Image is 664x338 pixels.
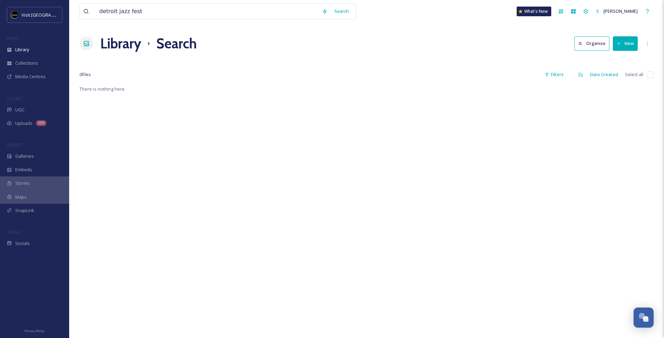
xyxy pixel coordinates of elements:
span: Galleries [15,153,34,159]
span: There is nothing here. [80,86,126,92]
div: Date Created [587,68,621,81]
a: Library [100,33,141,54]
a: Privacy Policy [25,326,45,335]
span: Stories [15,180,30,186]
span: Socials [15,240,30,247]
input: Search your library [96,4,319,19]
div: Filters [541,68,567,81]
span: SnapLink [15,207,34,214]
span: Visit [GEOGRAPHIC_DATA] [21,11,75,18]
span: Media Centres [15,73,46,80]
span: Select all [625,71,643,78]
button: Organise [574,36,609,51]
a: [PERSON_NAME] [592,4,641,18]
button: New [613,36,638,51]
span: Collections [15,60,38,66]
span: 0 file s [80,71,91,78]
span: Uploads [15,120,33,127]
a: Organise [574,36,613,51]
div: 380 [36,120,46,126]
span: Library [15,46,29,53]
span: UGC [15,107,25,113]
h1: Search [156,33,197,54]
div: Search [331,4,352,18]
span: Privacy Policy [25,329,45,333]
a: What's New [517,7,551,16]
button: Open Chat [634,308,654,328]
span: COLLECT [7,96,22,101]
span: MEDIA [7,36,19,41]
span: Embeds [15,166,32,173]
span: [PERSON_NAME] [603,8,638,14]
span: SOCIALS [7,229,21,235]
span: Maps [15,194,27,200]
img: VISIT%20DETROIT%20LOGO%20-%20BLACK%20BACKGROUND.png [11,11,18,18]
span: WIDGETS [7,142,23,147]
